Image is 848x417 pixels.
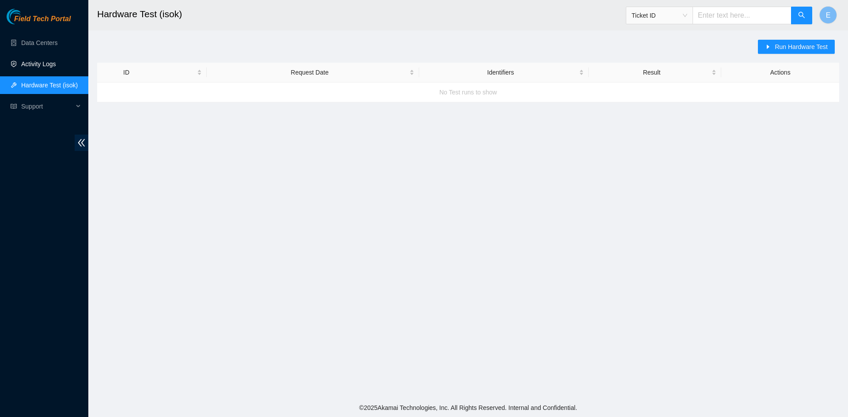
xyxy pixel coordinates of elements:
[826,10,831,21] span: E
[819,6,837,24] button: E
[775,42,828,52] span: Run Hardware Test
[14,15,71,23] span: Field Tech Portal
[21,60,56,68] a: Activity Logs
[693,7,791,24] input: Enter text here...
[758,40,835,54] button: caret-rightRun Hardware Test
[7,9,45,24] img: Akamai Technologies
[75,135,88,151] span: double-left
[88,398,848,417] footer: © 2025 Akamai Technologies, Inc. All Rights Reserved. Internal and Confidential.
[21,82,78,89] a: Hardware Test (isok)
[7,16,71,27] a: Akamai TechnologiesField Tech Portal
[21,39,57,46] a: Data Centers
[11,103,17,109] span: read
[798,11,805,20] span: search
[721,63,839,83] th: Actions
[21,98,73,115] span: Support
[765,44,771,51] span: caret-right
[97,80,839,104] div: No Test runs to show
[791,7,812,24] button: search
[632,9,687,22] span: Ticket ID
